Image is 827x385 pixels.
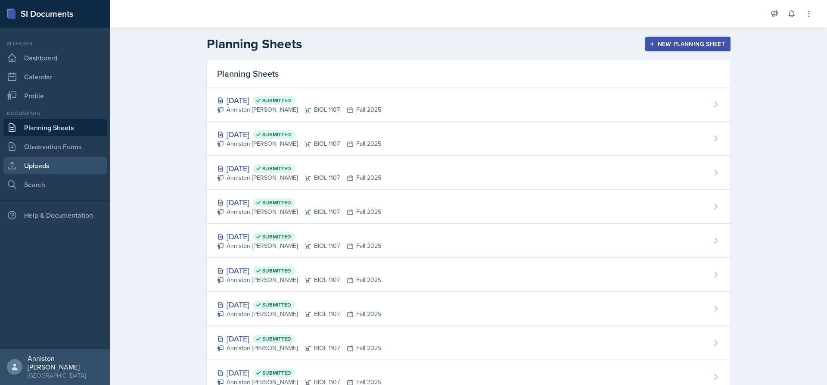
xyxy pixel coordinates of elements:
[217,275,381,285] div: Anniston [PERSON_NAME] BIOL 1107 Fall 2025
[217,94,381,106] div: [DATE]
[3,68,107,85] a: Calendar
[3,176,107,193] a: Search
[217,231,381,242] div: [DATE]
[217,163,381,174] div: [DATE]
[651,41,725,47] div: New Planning Sheet
[262,335,291,342] span: Submitted
[217,299,381,310] div: [DATE]
[217,333,381,344] div: [DATE]
[207,122,731,156] a: [DATE] Submitted Anniston [PERSON_NAME]BIOL 1107Fall 2025
[207,88,731,122] a: [DATE] Submitted Anniston [PERSON_NAME]BIOL 1107Fall 2025
[3,87,107,104] a: Profile
[217,367,381,379] div: [DATE]
[3,207,107,224] div: Help & Documentation
[207,258,731,292] a: [DATE] Submitted Anniston [PERSON_NAME]BIOL 1107Fall 2025
[217,105,381,114] div: Anniston [PERSON_NAME] BIOL 1107 Fall 2025
[3,49,107,66] a: Dashboard
[217,128,381,140] div: [DATE]
[262,97,291,104] span: Submitted
[262,165,291,172] span: Submitted
[262,369,291,376] span: Submitted
[3,119,107,136] a: Planning Sheets
[207,326,731,360] a: [DATE] Submitted Anniston [PERSON_NAME]BIOL 1107Fall 2025
[207,36,302,52] h2: Planning Sheets
[28,371,103,380] div: [GEOGRAPHIC_DATA]
[3,157,107,174] a: Uploads
[262,301,291,308] span: Submitted
[3,110,107,117] div: Documents
[207,224,731,258] a: [DATE] Submitted Anniston [PERSON_NAME]BIOL 1107Fall 2025
[217,241,381,250] div: Anniston [PERSON_NAME] BIOL 1107 Fall 2025
[262,233,291,240] span: Submitted
[207,156,731,190] a: [DATE] Submitted Anniston [PERSON_NAME]BIOL 1107Fall 2025
[217,207,381,216] div: Anniston [PERSON_NAME] BIOL 1107 Fall 2025
[3,40,107,47] div: Si leader
[217,197,381,208] div: [DATE]
[262,199,291,206] span: Submitted
[217,265,381,276] div: [DATE]
[217,139,381,148] div: Anniston [PERSON_NAME] BIOL 1107 Fall 2025
[262,267,291,274] span: Submitted
[28,354,103,371] div: Anniston [PERSON_NAME]
[217,310,381,319] div: Anniston [PERSON_NAME] BIOL 1107 Fall 2025
[207,60,731,88] div: Planning Sheets
[217,344,381,353] div: Anniston [PERSON_NAME] BIOL 1107 Fall 2025
[207,190,731,224] a: [DATE] Submitted Anniston [PERSON_NAME]BIOL 1107Fall 2025
[217,173,381,182] div: Anniston [PERSON_NAME] BIOL 1107 Fall 2025
[3,138,107,155] a: Observation Forms
[207,292,731,326] a: [DATE] Submitted Anniston [PERSON_NAME]BIOL 1107Fall 2025
[262,131,291,138] span: Submitted
[645,37,731,51] button: New Planning Sheet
